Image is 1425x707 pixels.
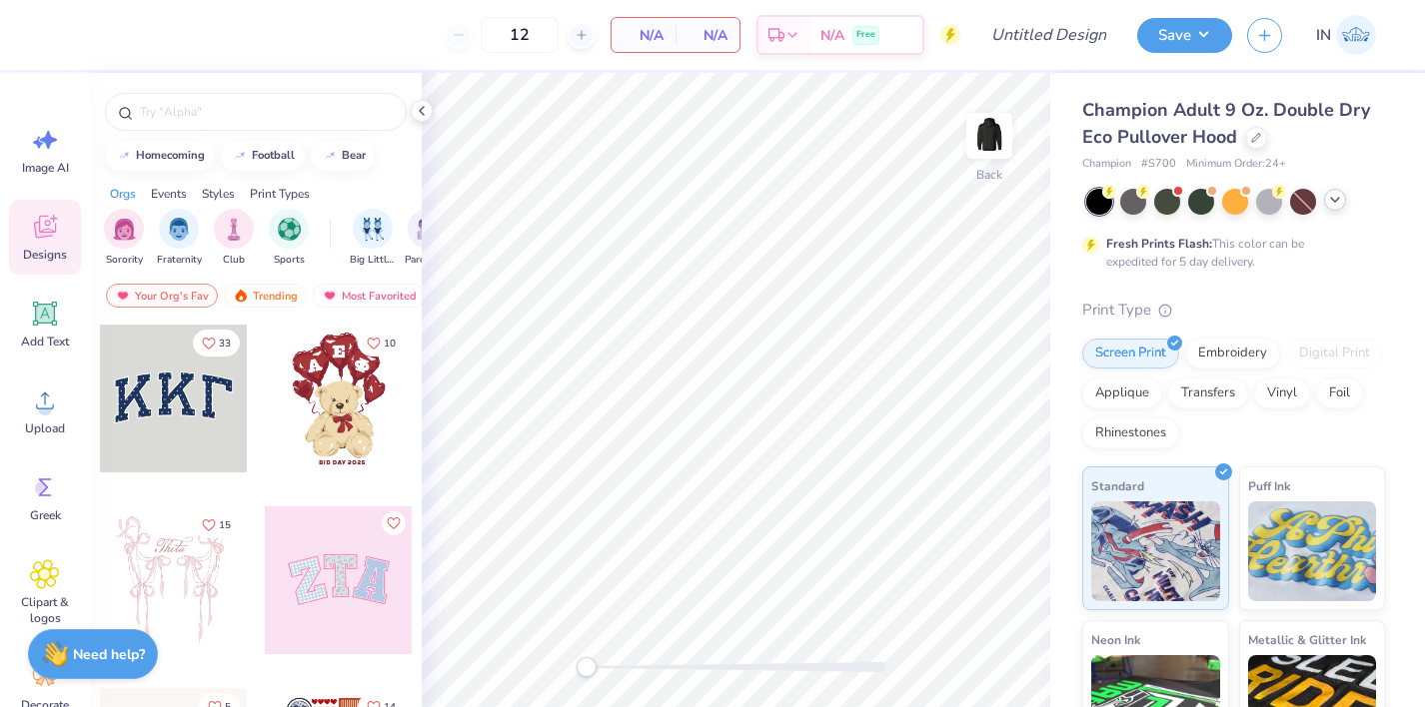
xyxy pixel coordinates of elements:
[976,166,1002,184] div: Back
[151,185,187,203] div: Events
[405,209,451,268] button: filter button
[1106,235,1352,271] div: This color can be expedited for 5 day delivery.
[116,150,132,162] img: trend_line.gif
[1082,156,1131,173] span: Champion
[350,253,396,268] span: Big Little Reveal
[577,657,597,677] div: Accessibility label
[214,209,254,268] div: filter for Club
[223,253,245,268] span: Club
[1082,299,1385,322] div: Print Type
[113,218,136,241] img: Sorority Image
[362,218,384,241] img: Big Little Reveal Image
[168,218,190,241] img: Fraternity Image
[157,253,202,268] span: Fraternity
[115,289,131,303] img: most_fav.gif
[384,339,396,349] span: 10
[252,150,295,161] div: football
[1248,629,1366,650] span: Metallic & Glitter Ink
[688,25,727,46] span: N/A
[274,253,305,268] span: Sports
[481,17,559,53] input: – –
[219,339,231,349] span: 33
[106,253,143,268] span: Sorority
[1137,18,1232,53] button: Save
[1307,15,1385,55] a: IN
[358,330,405,356] button: Like
[1091,501,1220,601] img: Standard
[1082,378,1162,408] div: Applique
[214,209,254,268] button: filter button
[22,160,69,176] span: Image AI
[221,141,304,171] button: football
[1082,339,1179,368] div: Screen Print
[313,284,426,308] div: Most Favorited
[969,116,1009,156] img: Back
[1091,475,1144,496] span: Standard
[21,334,69,350] span: Add Text
[269,209,309,268] button: filter button
[202,185,235,203] div: Styles
[350,209,396,268] button: filter button
[25,420,65,436] span: Upload
[104,209,144,268] button: filter button
[269,209,309,268] div: filter for Sports
[322,289,338,303] img: most_fav.gif
[232,150,248,162] img: trend_line.gif
[136,150,205,161] div: homecoming
[1186,156,1286,173] span: Minimum Order: 24 +
[193,330,240,356] button: Like
[193,511,240,538] button: Like
[1254,378,1310,408] div: Vinyl
[624,25,664,46] span: N/A
[157,209,202,268] button: filter button
[1091,629,1140,650] span: Neon Ink
[1286,339,1383,368] div: Digital Print
[382,511,406,535] button: Like
[1185,339,1280,368] div: Embroidery
[233,289,249,303] img: trending.gif
[110,185,136,203] div: Orgs
[105,141,214,171] button: homecoming
[23,247,67,263] span: Designs
[1248,501,1377,601] img: Puff Ink
[350,209,396,268] div: filter for Big Little Reveal
[278,218,301,241] img: Sports Image
[342,150,366,161] div: bear
[30,507,61,523] span: Greek
[73,645,145,664] strong: Need help?
[417,218,440,241] img: Parent's Weekend Image
[975,15,1122,55] input: Untitled Design
[1316,24,1331,47] span: IN
[157,209,202,268] div: filter for Fraternity
[1248,475,1290,496] span: Puff Ink
[1082,98,1370,149] span: Champion Adult 9 Oz. Double Dry Eco Pullover Hood
[12,594,78,626] span: Clipart & logos
[820,25,844,46] span: N/A
[223,218,245,241] img: Club Image
[104,209,144,268] div: filter for Sorority
[405,253,451,268] span: Parent's Weekend
[1141,156,1176,173] span: # S700
[224,284,307,308] div: Trending
[1316,378,1363,408] div: Foil
[219,520,231,530] span: 15
[106,284,218,308] div: Your Org's Fav
[1168,378,1248,408] div: Transfers
[405,209,451,268] div: filter for Parent's Weekend
[1082,418,1179,448] div: Rhinestones
[250,185,310,203] div: Print Types
[322,150,338,162] img: trend_line.gif
[1336,15,1376,55] img: Issay Niki
[311,141,375,171] button: bear
[138,102,394,122] input: Try "Alpha"
[1106,236,1212,252] strong: Fresh Prints Flash:
[856,28,875,42] span: Free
